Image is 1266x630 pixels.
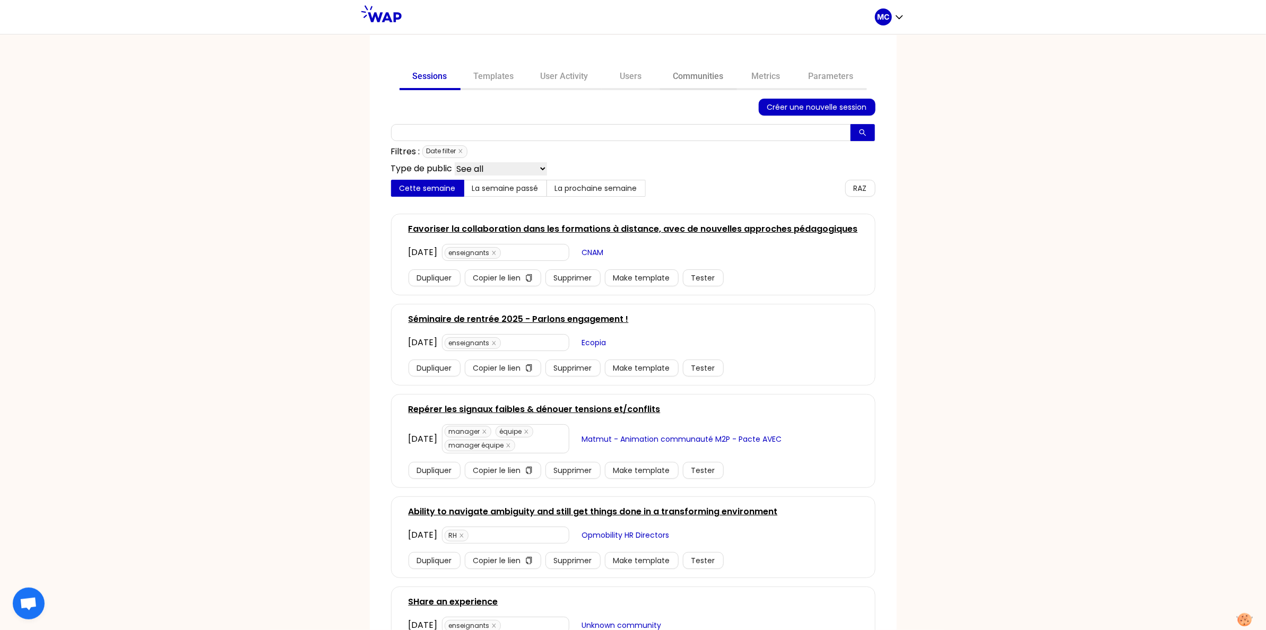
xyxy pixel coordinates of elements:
button: Supprimer [545,360,601,377]
span: Tester [691,272,715,284]
button: Tester [683,269,724,286]
div: [DATE] [409,433,438,445]
a: Metrics [737,65,795,90]
span: Make template [613,272,670,284]
span: Make template [613,465,670,476]
span: close [491,623,497,628]
span: Copier le lien [473,465,521,476]
span: search [859,129,866,137]
span: Tester [691,555,715,566]
button: Tester [683,462,724,479]
button: Make template [605,360,679,377]
a: Ability to navigate ambiguity and still get things done in a transforming environment [409,505,778,518]
span: Date filter [422,145,467,158]
span: Tester [691,465,715,476]
a: Communities [660,65,737,90]
span: La prochaine semaine [555,183,637,194]
span: RH [445,530,469,541]
span: Dupliquer [417,362,452,374]
button: Make template [605,462,679,479]
span: Dupliquer [417,272,452,284]
a: Sessions [400,65,461,90]
button: Supprimer [545,462,601,479]
span: manager équipe [445,440,515,451]
span: close [459,533,464,538]
span: La semaine passé [472,183,539,194]
a: Repérer les signaux faibles & dénouer tensions et/conflits [409,403,661,416]
button: Opmobility HR Directors [574,527,678,544]
span: close [506,443,511,448]
button: Dupliquer [409,462,461,479]
button: Supprimer [545,552,601,569]
span: Make template [613,555,670,566]
a: Parameters [795,65,867,90]
button: Dupliquer [409,269,461,286]
button: search [851,124,875,141]
button: Copier le liencopy [465,462,541,479]
div: [DATE] [409,246,438,259]
button: RAZ [845,180,875,197]
button: Make template [605,269,679,286]
span: close [524,429,529,434]
button: Tester [683,552,724,569]
button: Copier le liencopy [465,360,541,377]
span: équipe [496,426,533,437]
button: Supprimer [545,269,601,286]
button: Ecopia [574,334,615,351]
span: close [491,250,497,256]
button: MC [875,8,905,25]
button: CNAM [574,244,612,261]
a: Templates [461,65,527,90]
a: Favoriser la collaboration dans les formations à distance, avec de nouvelles approches pédagogiques [409,223,858,235]
p: Filtres : [391,145,420,158]
button: Make template [605,552,679,569]
span: close [491,340,497,346]
span: enseignants [445,247,501,259]
span: Make template [613,362,670,374]
span: close [482,429,487,434]
p: MC [878,12,890,22]
span: Cette semaine [400,183,456,194]
a: Users [602,65,660,90]
button: Copier le liencopy [465,269,541,286]
a: User Activity [527,65,602,90]
span: close [458,148,463,154]
span: Tester [691,362,715,374]
span: Opmobility HR Directors [582,529,670,541]
span: Matmut - Animation communauté M2P - Pacte AVEC [582,433,782,445]
a: SHare an experience [409,596,498,608]
span: copy [525,557,533,565]
span: Supprimer [554,555,592,566]
span: CNAM [582,247,604,258]
span: Créer une nouvelle session [767,101,867,113]
span: Supprimer [554,362,592,374]
button: Copier le liencopy [465,552,541,569]
a: Séminaire de rentrée 2025 - Parlons engagement ! [409,313,629,326]
span: Dupliquer [417,555,452,566]
span: Copier le lien [473,555,521,566]
p: Type de public [391,162,453,176]
span: copy [525,274,533,283]
div: [DATE] [409,336,438,349]
button: Créer une nouvelle session [759,99,875,116]
button: Tester [683,360,724,377]
span: manager [445,426,491,437]
button: Matmut - Animation communauté M2P - Pacte AVEC [574,431,791,448]
span: Ecopia [582,337,606,348]
span: copy [525,364,533,373]
span: copy [525,467,533,475]
span: Supprimer [554,272,592,284]
button: Dupliquer [409,552,461,569]
span: enseignants [445,337,501,349]
span: Copier le lien [473,362,521,374]
span: Supprimer [554,465,592,476]
span: Dupliquer [417,465,452,476]
span: RAZ [854,182,867,194]
button: Dupliquer [409,360,461,377]
span: Copier le lien [473,272,521,284]
div: [DATE] [409,529,438,541]
div: Ouvrir le chat [13,588,45,619]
